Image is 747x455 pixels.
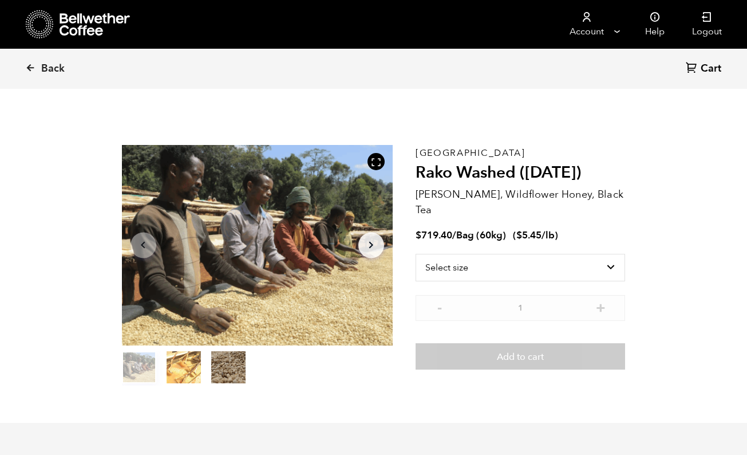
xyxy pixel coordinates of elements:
[452,229,456,242] span: /
[41,62,65,76] span: Back
[416,187,626,218] p: [PERSON_NAME], Wildflower Honey, Black Tea
[516,229,542,242] bdi: 5.45
[416,229,452,242] bdi: 719.40
[456,229,506,242] span: Bag (60kg)
[513,229,558,242] span: ( )
[433,301,447,312] button: -
[416,343,626,370] button: Add to cart
[516,229,522,242] span: $
[542,229,555,242] span: /lb
[701,62,721,76] span: Cart
[594,301,608,312] button: +
[416,229,421,242] span: $
[416,163,626,183] h2: Rako Washed ([DATE])
[686,61,724,77] a: Cart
